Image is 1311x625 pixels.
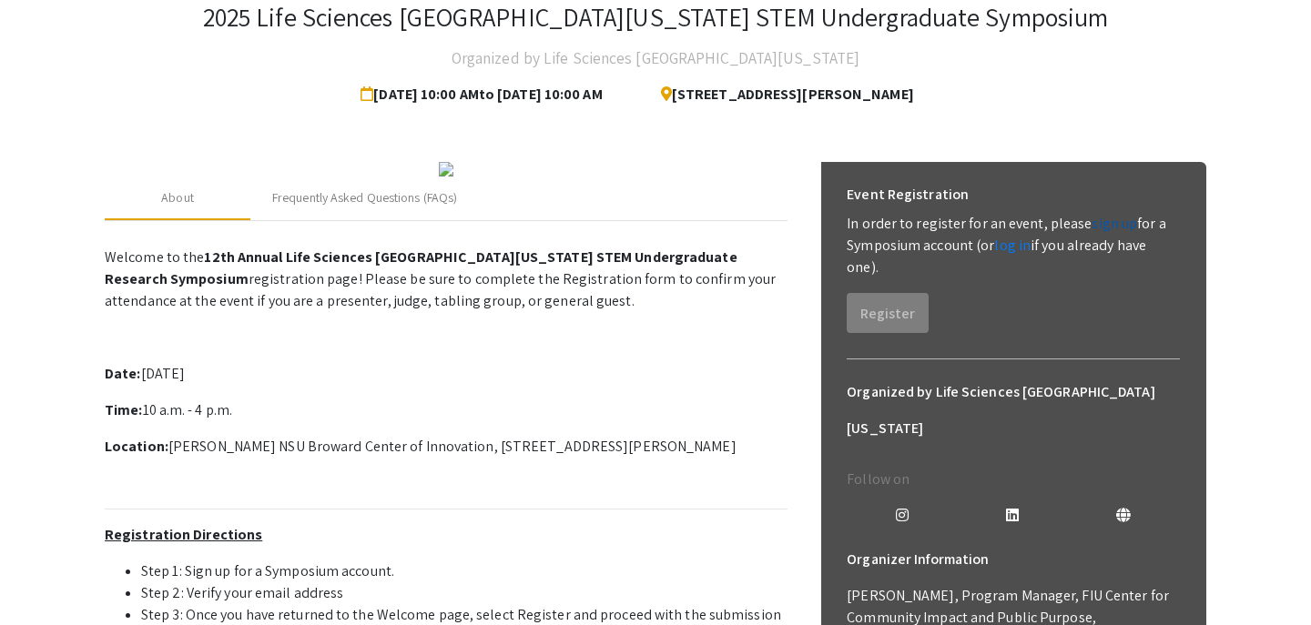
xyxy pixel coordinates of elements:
[439,162,453,176] img: 32153a09-f8cb-4114-bf27-cfb6bc84fc69.png
[1092,214,1137,233] a: sign up
[105,247,788,312] p: Welcome to the registration page! Please be sure to complete the Registration form to confirm you...
[847,469,1180,490] p: Follow on
[847,176,969,213] h6: Event Registration
[105,436,788,458] p: [PERSON_NAME] NSU Broward Center of Innovation, [STREET_ADDRESS][PERSON_NAME]
[203,2,1109,33] h3: 2025 Life Sciences [GEOGRAPHIC_DATA][US_STATE] STEM Undergraduate Symposium
[105,363,788,385] p: [DATE]
[646,76,914,113] span: [STREET_ADDRESS][PERSON_NAME]
[105,437,168,456] strong: Location:
[105,525,262,544] u: Registration Directions
[141,582,788,604] li: Step 2: Verify your email address
[105,400,143,419] strong: Time:
[105,399,788,421] p: 10 a.m. - 4 p.m.
[272,188,457,207] div: Frequently Asked Questions (FAQs)
[847,374,1180,447] h6: Organized by Life Sciences [GEOGRAPHIC_DATA][US_STATE]
[847,541,1180,578] h6: Organizer Information
[141,560,788,582] li: Step 1: Sign up for a Symposium account.
[847,293,929,333] button: Register
[452,40,859,76] h4: Organized by Life Sciences [GEOGRAPHIC_DATA][US_STATE]
[105,364,141,383] strong: Date:
[994,236,1031,255] a: log in
[161,188,194,207] div: About
[105,247,737,288] strong: 12th Annual Life Sciences [GEOGRAPHIC_DATA][US_STATE] STEM Undergraduate Research Symposium
[14,543,77,611] iframe: Chat
[847,213,1180,278] p: In order to register for an event, please for a Symposium account (or if you already have one).
[361,76,609,113] span: [DATE] 10:00 AM to [DATE] 10:00 AM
